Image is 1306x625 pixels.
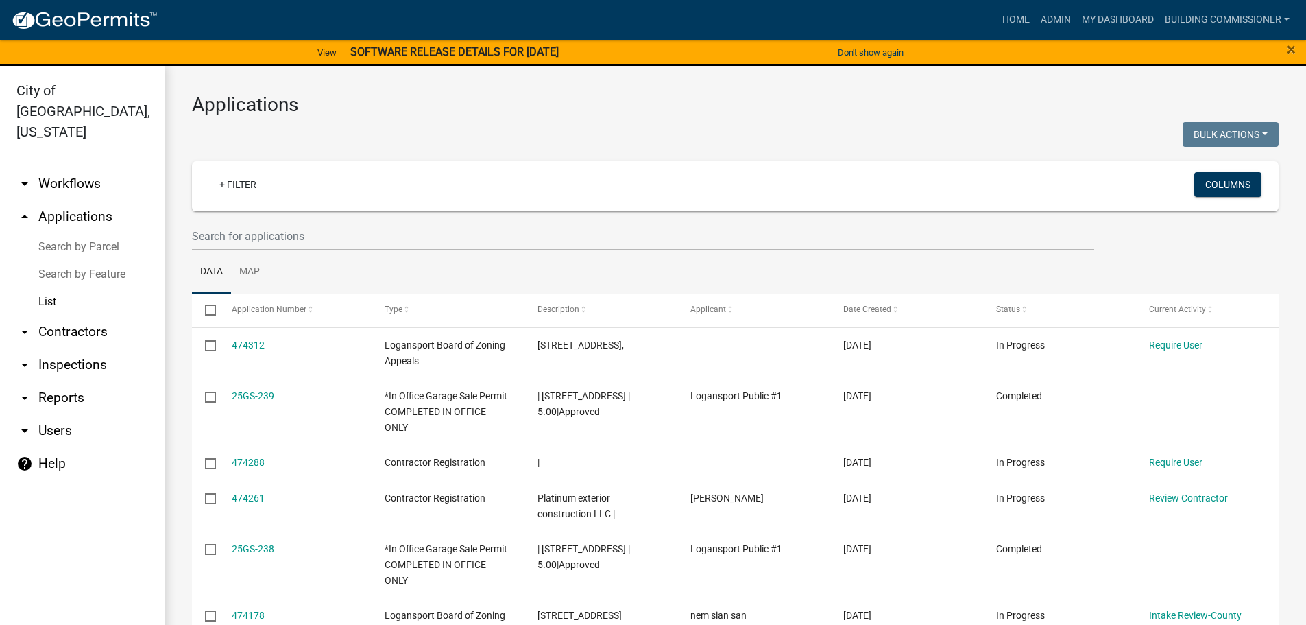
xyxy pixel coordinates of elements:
span: Completed [996,543,1042,554]
span: Platinum exterior construction LLC | [537,493,615,519]
span: Contractor Registration [385,493,485,504]
i: arrow_drop_down [16,176,33,192]
span: | 1407 1/2 E Broadway | 5.00|Approved [537,543,630,570]
datatable-header-cell: Current Activity [1136,294,1289,327]
button: Bulk Actions [1183,122,1279,147]
span: Logansport Public #1 [690,390,782,401]
span: Completed [996,390,1042,401]
datatable-header-cell: Application Number [218,294,371,327]
a: Data [192,250,231,294]
span: Applicant [690,305,726,314]
datatable-header-cell: Select [192,294,218,327]
datatable-header-cell: Status [983,294,1136,327]
i: arrow_drop_down [16,423,33,439]
span: 308 E COLFAX ST, [537,340,624,351]
datatable-header-cell: Description [524,294,677,327]
a: 25GS-239 [232,390,274,401]
a: Intake Review-County [1149,610,1242,621]
span: In Progress [996,457,1045,468]
span: 09/05/2025 [843,457,871,468]
span: Logansport Public #1 [690,543,782,554]
a: Admin [1035,7,1076,33]
a: 474178 [232,610,265,621]
a: 474261 [232,493,265,504]
datatable-header-cell: Applicant [677,294,830,327]
datatable-header-cell: Date Created [830,294,983,327]
i: help [16,456,33,472]
a: Map [231,250,268,294]
span: *In Office Garage Sale Permit COMPLETED IN OFFICE ONLY [385,390,507,433]
span: Description [537,305,579,314]
a: 25GS-238 [232,543,274,554]
datatable-header-cell: Type [371,294,524,327]
span: 09/05/2025 [843,340,871,351]
i: arrow_drop_down [16,324,33,340]
a: Building Commissioner [1159,7,1295,33]
span: | [537,457,540,468]
span: 09/05/2025 [843,610,871,621]
input: Search for applications [192,222,1094,250]
button: Don't show again [832,41,909,64]
span: Contractor Registration [385,457,485,468]
span: 09/05/2025 [843,390,871,401]
span: Logansport Board of Zoning Appeals [385,340,505,366]
span: 09/05/2025 [843,543,871,554]
span: Status [996,305,1020,314]
a: Require User [1149,457,1202,468]
i: arrow_drop_up [16,209,33,225]
span: | 888 Garfield Ave | 5.00|Approved [537,390,630,417]
span: 09/05/2025 [843,493,871,504]
span: In Progress [996,610,1045,621]
a: Review Contractor [1149,493,1228,504]
span: Application Number [232,305,306,314]
i: arrow_drop_down [16,357,33,373]
a: View [312,41,342,64]
span: In Progress [996,340,1045,351]
a: 474288 [232,457,265,468]
span: × [1287,40,1296,59]
span: In Progress [996,493,1045,504]
span: *In Office Garage Sale Permit COMPLETED IN OFFICE ONLY [385,543,507,586]
a: 474312 [232,340,265,351]
span: Current Activity [1149,305,1206,314]
span: joshua [690,493,764,504]
a: Home [997,7,1035,33]
span: Type [385,305,402,314]
a: + Filter [208,172,267,197]
span: Date Created [843,305,891,314]
button: Columns [1194,172,1261,197]
strong: SOFTWARE RELEASE DETAILS FOR [DATE] [350,45,559,58]
h3: Applications [192,93,1279,117]
a: My Dashboard [1076,7,1159,33]
a: Require User [1149,340,1202,351]
i: arrow_drop_down [16,390,33,406]
button: Close [1287,41,1296,58]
